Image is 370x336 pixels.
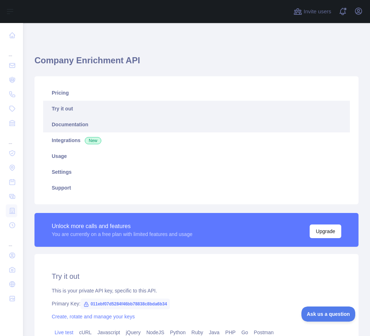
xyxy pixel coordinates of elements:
[301,307,356,322] iframe: Toggle Customer Support
[52,287,341,294] div: This is your private API key, specific to this API.
[6,43,17,58] div: ...
[43,132,350,148] a: Integrations New
[304,8,331,16] span: Invite users
[43,85,350,101] a: Pricing
[43,164,350,180] a: Settings
[80,299,170,309] span: 011ebf07d5284f46bb78838c8bda6b34
[43,180,350,196] a: Support
[85,137,101,144] span: New
[52,300,341,307] div: Primary Key:
[52,222,193,231] div: Unlock more calls and features
[43,117,350,132] a: Documentation
[52,314,135,319] a: Create, rotate and manage your keys
[292,6,333,17] button: Invite users
[6,131,17,145] div: ...
[52,271,341,281] h2: Try it out
[43,148,350,164] a: Usage
[6,233,17,248] div: ...
[310,224,341,238] button: Upgrade
[43,101,350,117] a: Try it out
[34,55,359,72] h1: Company Enrichment API
[52,231,193,238] div: You are currently on a free plan with limited features and usage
